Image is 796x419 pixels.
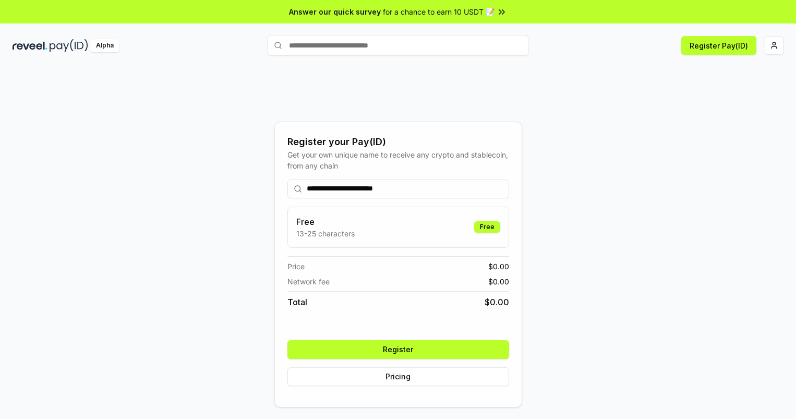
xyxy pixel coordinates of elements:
[681,36,756,55] button: Register Pay(ID)
[287,149,509,171] div: Get your own unique name to receive any crypto and stablecoin, from any chain
[287,296,307,308] span: Total
[287,367,509,386] button: Pricing
[50,39,88,52] img: pay_id
[287,135,509,149] div: Register your Pay(ID)
[296,216,355,228] h3: Free
[383,6,495,17] span: for a chance to earn 10 USDT 📝
[296,228,355,239] p: 13-25 characters
[485,296,509,308] span: $ 0.00
[13,39,47,52] img: reveel_dark
[287,276,330,287] span: Network fee
[287,261,305,272] span: Price
[287,340,509,359] button: Register
[289,6,381,17] span: Answer our quick survey
[90,39,119,52] div: Alpha
[488,276,509,287] span: $ 0.00
[474,221,500,233] div: Free
[488,261,509,272] span: $ 0.00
